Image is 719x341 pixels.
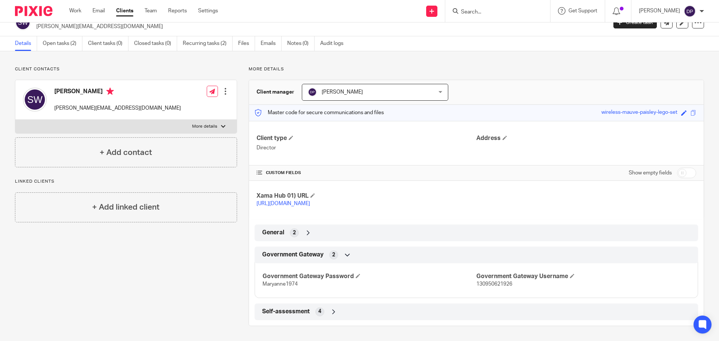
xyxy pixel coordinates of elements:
[43,36,82,51] a: Open tasks (2)
[134,36,177,51] a: Closed tasks (0)
[629,169,672,177] label: Show empty fields
[100,147,152,158] h4: + Add contact
[249,66,704,72] p: More details
[568,8,597,13] span: Get Support
[257,134,476,142] h4: Client type
[168,7,187,15] a: Reports
[54,104,181,112] p: [PERSON_NAME][EMAIL_ADDRESS][DOMAIN_NAME]
[257,144,476,152] p: Director
[322,89,363,95] span: [PERSON_NAME]
[145,7,157,15] a: Team
[460,9,528,16] input: Search
[192,124,217,130] p: More details
[263,273,476,280] h4: Government Gateway Password
[684,5,696,17] img: svg%3E
[639,7,680,15] p: [PERSON_NAME]
[476,273,690,280] h4: Government Gateway Username
[318,308,321,315] span: 4
[183,36,233,51] a: Recurring tasks (2)
[332,251,335,259] span: 2
[262,251,324,259] span: Government Gateway
[255,109,384,116] p: Master code for secure communications and files
[476,281,512,287] span: 130950621926
[262,229,284,237] span: General
[15,179,237,185] p: Linked clients
[106,88,114,95] i: Primary
[257,192,476,200] h4: Xama Hub 01) URL
[198,7,218,15] a: Settings
[308,88,317,97] img: svg%3E
[257,88,294,96] h3: Client manager
[287,36,315,51] a: Notes (0)
[36,23,602,30] p: [PERSON_NAME][EMAIL_ADDRESS][DOMAIN_NAME]
[257,201,310,206] a: [URL][DOMAIN_NAME]
[54,88,181,97] h4: [PERSON_NAME]
[262,308,310,316] span: Self-assessment
[293,229,296,237] span: 2
[92,201,160,213] h4: + Add linked client
[15,36,37,51] a: Details
[476,134,696,142] h4: Address
[92,7,105,15] a: Email
[238,36,255,51] a: Files
[261,36,282,51] a: Emails
[257,170,476,176] h4: CUSTOM FIELDS
[263,281,298,287] span: Maryanne1974
[23,88,47,112] img: svg%3E
[601,109,677,117] div: wireless-mauve-paisley-lego-set
[116,7,133,15] a: Clients
[320,36,349,51] a: Audit logs
[613,16,657,28] a: Create task
[15,6,52,16] img: Pixie
[15,15,31,30] img: svg%3E
[15,66,237,72] p: Client contacts
[88,36,128,51] a: Client tasks (0)
[69,7,81,15] a: Work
